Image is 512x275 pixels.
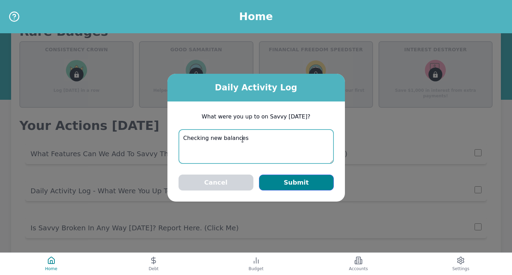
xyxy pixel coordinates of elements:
[307,253,409,275] button: Accounts
[8,11,20,23] button: Help
[179,113,334,121] p: What were you up to on Savvy [DATE]?
[239,10,273,23] h1: Home
[259,175,334,190] button: Submit
[179,129,334,164] textarea: Checking new balances
[452,266,469,272] span: Settings
[205,253,307,275] button: Budget
[349,266,368,272] span: Accounts
[149,266,159,272] span: Debt
[102,253,205,275] button: Debt
[410,253,512,275] button: Settings
[249,266,263,272] span: Budget
[167,82,345,93] h2: Daily Activity Log
[179,175,253,190] button: Cancel
[45,266,57,272] span: Home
